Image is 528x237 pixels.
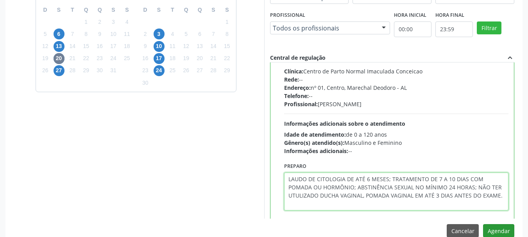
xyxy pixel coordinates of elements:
[122,29,132,39] span: sábado, 11 de outubro de 2025
[79,4,93,16] div: Q
[477,21,501,35] button: Filtrar
[207,4,220,16] div: S
[208,53,219,64] span: sexta-feira, 21 de novembro de 2025
[140,29,151,39] span: domingo, 2 de novembro de 2025
[167,65,178,76] span: terça-feira, 25 de novembro de 2025
[284,92,309,100] span: Telefone:
[181,41,192,52] span: quarta-feira, 12 de novembro de 2025
[40,53,51,64] span: domingo, 19 de outubro de 2025
[179,4,193,16] div: Q
[284,130,509,139] div: de 0 a 120 anos
[122,16,132,27] span: sábado, 4 de outubro de 2025
[506,53,514,62] i: expand_less
[40,65,51,76] span: domingo, 26 de outubro de 2025
[140,65,151,76] span: domingo, 23 de novembro de 2025
[222,41,233,52] span: sábado, 15 de novembro de 2025
[194,29,205,39] span: quinta-feira, 6 de novembro de 2025
[220,4,234,16] div: S
[94,16,105,27] span: quinta-feira, 2 de outubro de 2025
[284,68,303,75] span: Clínica:
[273,24,374,32] span: Todos os profissionais
[67,65,78,76] span: terça-feira, 28 de outubro de 2025
[54,29,64,39] span: segunda-feira, 6 de outubro de 2025
[107,4,120,16] div: S
[108,29,119,39] span: sexta-feira, 10 de outubro de 2025
[108,53,119,64] span: sexta-feira, 24 de outubro de 2025
[94,41,105,52] span: quinta-feira, 16 de outubro de 2025
[40,29,51,39] span: domingo, 5 de outubro de 2025
[67,53,78,64] span: terça-feira, 21 de outubro de 2025
[81,53,91,64] span: quarta-feira, 22 de outubro de 2025
[435,9,464,21] label: Hora final
[284,75,509,84] div: --
[67,29,78,39] span: terça-feira, 7 de outubro de 2025
[81,16,91,27] span: quarta-feira, 1 de outubro de 2025
[181,53,192,64] span: quarta-feira, 19 de novembro de 2025
[284,139,509,147] div: Masculino e Feminino
[94,29,105,39] span: quinta-feira, 9 de outubro de 2025
[67,41,78,52] span: terça-feira, 14 de outubro de 2025
[140,41,151,52] span: domingo, 9 de novembro de 2025
[154,41,165,52] span: segunda-feira, 10 de novembro de 2025
[40,41,51,52] span: domingo, 12 de outubro de 2025
[284,100,509,108] div: [PERSON_NAME]
[108,65,119,76] span: sexta-feira, 31 de outubro de 2025
[108,41,119,52] span: sexta-feira, 17 de outubro de 2025
[284,92,509,100] div: --
[138,4,152,16] div: D
[54,65,64,76] span: segunda-feira, 27 de outubro de 2025
[66,4,79,16] div: T
[108,16,119,27] span: sexta-feira, 3 de outubro de 2025
[122,53,132,64] span: sábado, 25 de outubro de 2025
[284,147,348,155] span: Informações adicionais:
[181,65,192,76] span: quarta-feira, 26 de novembro de 2025
[194,41,205,52] span: quinta-feira, 13 de novembro de 2025
[208,41,219,52] span: sexta-feira, 14 de novembro de 2025
[394,9,426,21] label: Hora inicial
[81,65,91,76] span: quarta-feira, 29 de outubro de 2025
[154,65,165,76] span: segunda-feira, 24 de novembro de 2025
[284,100,318,108] span: Profissional:
[435,21,473,37] input: Selecione o horário
[270,53,326,62] div: Central de regulação
[140,77,151,88] span: domingo, 30 de novembro de 2025
[93,4,107,16] div: Q
[284,120,405,127] span: Informações adicionais sobre o atendimento
[394,21,431,37] input: Selecione o horário
[154,29,165,39] span: segunda-feira, 3 de novembro de 2025
[270,9,305,21] label: Profissional
[284,84,311,91] span: Endereço:
[208,29,219,39] span: sexta-feira, 7 de novembro de 2025
[166,4,179,16] div: T
[167,41,178,52] span: terça-feira, 11 de novembro de 2025
[54,41,64,52] span: segunda-feira, 13 de outubro de 2025
[120,4,134,16] div: S
[181,29,192,39] span: quarta-feira, 5 de novembro de 2025
[284,139,344,146] span: Gênero(s) atendido(s):
[222,53,233,64] span: sábado, 22 de novembro de 2025
[167,29,178,39] span: terça-feira, 4 de novembro de 2025
[222,29,233,39] span: sábado, 8 de novembro de 2025
[52,4,66,16] div: S
[222,65,233,76] span: sábado, 29 de novembro de 2025
[152,4,166,16] div: S
[54,53,64,64] span: segunda-feira, 20 de outubro de 2025
[194,65,205,76] span: quinta-feira, 27 de novembro de 2025
[222,16,233,27] span: sábado, 1 de novembro de 2025
[193,4,207,16] div: Q
[284,131,346,138] span: Idade de atendimento:
[167,53,178,64] span: terça-feira, 18 de novembro de 2025
[94,65,105,76] span: quinta-feira, 30 de outubro de 2025
[81,41,91,52] span: quarta-feira, 15 de outubro de 2025
[284,84,509,92] div: nº 01, Centro, Marechal Deodoro - AL
[284,67,509,75] div: Centro de Parto Normal Imaculada Conceicao
[81,29,91,39] span: quarta-feira, 8 de outubro de 2025
[284,147,509,155] div: --
[284,76,299,83] span: Rede:
[38,4,52,16] div: D
[208,65,219,76] span: sexta-feira, 28 de novembro de 2025
[154,53,165,64] span: segunda-feira, 17 de novembro de 2025
[194,53,205,64] span: quinta-feira, 20 de novembro de 2025
[140,53,151,64] span: domingo, 16 de novembro de 2025
[94,53,105,64] span: quinta-feira, 23 de outubro de 2025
